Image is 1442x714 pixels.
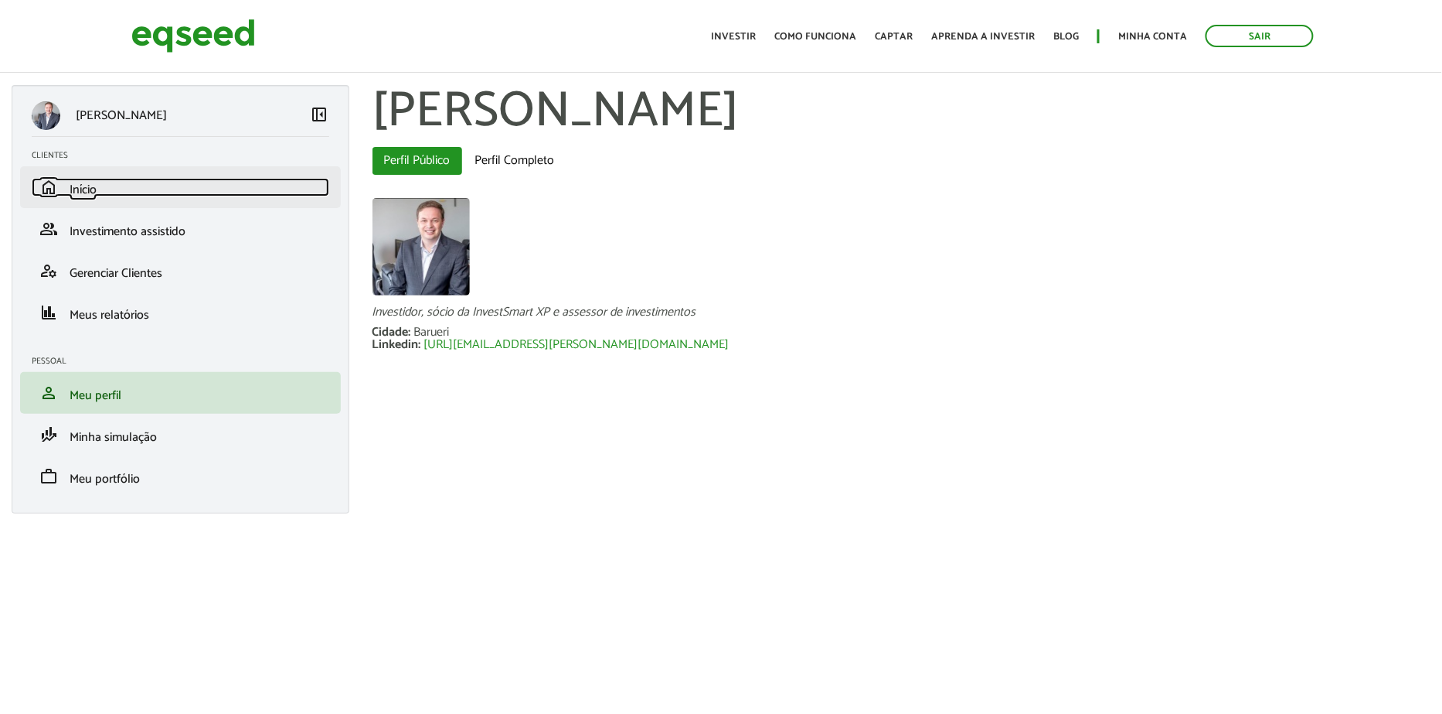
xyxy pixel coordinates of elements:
a: finance_modeMinha simulação [32,425,329,444]
a: Perfil Público [372,147,462,175]
div: Linkedin [372,339,424,351]
li: Meu portfólio [20,456,341,497]
img: EqSeed [131,15,255,56]
a: Blog [1053,32,1079,42]
a: Aprenda a investir [931,32,1035,42]
span: Gerenciar Clientes [70,263,162,284]
span: Meus relatórios [70,305,149,326]
a: groupInvestimento assistido [32,220,329,238]
a: personMeu perfil [32,384,329,402]
li: Meu perfil [20,372,341,414]
li: Início [20,166,341,208]
div: Barueri [414,326,450,339]
span: person [39,384,58,402]
a: Minha conta [1118,32,1187,42]
li: Investimento assistido [20,208,341,250]
li: Minha simulação [20,414,341,456]
span: finance [39,303,58,322]
span: Minha simulação [70,427,157,448]
a: homeInício [32,178,329,196]
h1: [PERSON_NAME] [372,85,1431,139]
span: home [39,178,58,196]
a: Perfil Completo [464,147,566,175]
a: Ver perfil do usuário. [372,198,470,296]
a: manage_accountsGerenciar Clientes [32,261,329,280]
a: Colapsar menu [311,105,329,127]
span: group [39,220,58,238]
span: Meu perfil [70,385,121,406]
span: manage_accounts [39,261,58,280]
span: Meu portfólio [70,469,140,490]
a: Captar [875,32,913,42]
span: left_panel_close [311,105,329,124]
div: Investidor, sócio da InvestSmart XP e assessor de investimentos [372,306,1431,319]
span: : [409,322,411,343]
a: Investir [711,32,756,42]
a: Como funciona [774,32,856,42]
h2: Pessoal [32,357,341,366]
span: finance_mode [39,425,58,444]
p: [PERSON_NAME] [76,108,167,123]
div: Cidade [372,326,414,339]
span: : [419,334,421,355]
a: Sair [1206,25,1314,47]
span: Investimento assistido [70,221,185,242]
a: [URL][EMAIL_ADDRESS][PERSON_NAME][DOMAIN_NAME] [424,339,730,351]
li: Gerenciar Clientes [20,250,341,292]
h2: Clientes [32,151,341,160]
span: Início [70,179,97,200]
img: Foto de ABRAHAO DE GODOY [372,198,470,296]
a: workMeu portfólio [32,467,329,486]
li: Meus relatórios [20,292,341,333]
span: work [39,467,58,486]
a: financeMeus relatórios [32,303,329,322]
